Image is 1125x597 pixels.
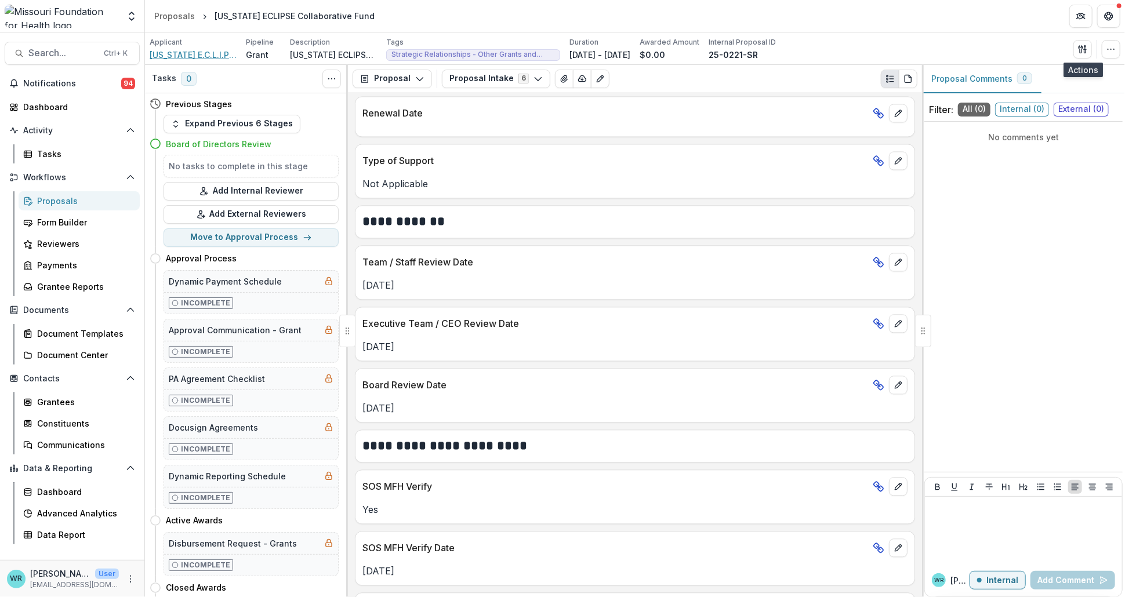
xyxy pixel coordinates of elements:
a: Communications [19,435,140,454]
div: Data Report [37,529,130,541]
p: Duration [569,37,598,48]
button: Add Comment [1030,571,1115,589]
button: Proposal [353,70,432,88]
p: [DATE] [362,340,908,354]
p: Grant [246,49,268,61]
button: Strike [982,480,996,494]
button: Align Center [1086,480,1099,494]
span: Contacts [23,374,121,384]
div: Grantee Reports [37,281,130,293]
div: Constituents [37,417,130,429]
p: [DATE] [362,401,908,415]
p: Yes [362,503,908,516]
button: Search... [5,42,140,65]
p: Incomplete [181,347,230,357]
button: edit [889,376,908,394]
p: [US_STATE] ECLIPSE Fund is a funder collaborative between [US_STATE] Foundation for Health, Healt... [290,49,377,61]
span: Documents [23,305,121,315]
h4: Closed Awards [166,581,226,594]
button: Open Workflows [5,168,140,187]
div: Ctrl + K [101,47,130,60]
span: Activity [23,126,121,136]
a: Proposals [150,8,199,24]
div: Form Builder [37,216,130,228]
span: 0 [1022,74,1027,82]
div: Proposals [154,10,195,22]
span: Strategic Relationships - Other Grants and Contracts [391,50,555,59]
p: [DATE] - [DATE] [569,49,630,61]
button: Partners [1069,5,1093,28]
p: Description [290,37,330,48]
span: 0 [181,72,197,86]
h5: Approval Communication - Grant [169,324,302,336]
button: Open Activity [5,121,140,140]
span: Data & Reporting [23,464,121,474]
div: Document Center [37,349,130,361]
a: Document Center [19,345,140,365]
button: Heading 1 [999,480,1013,494]
button: edit [889,104,908,122]
p: $0.00 [640,49,665,61]
button: Internal [970,571,1026,589]
h4: Active Awards [166,514,223,526]
button: Underline [948,480,961,494]
div: Payments [37,259,130,271]
a: Dashboard [19,482,140,501]
button: Ordered List [1051,480,1065,494]
p: Renewal Date [362,106,868,120]
p: [EMAIL_ADDRESS][DOMAIN_NAME] [30,580,119,590]
button: edit [889,538,908,557]
div: Dashboard [37,486,130,498]
div: Document Templates [37,327,130,340]
button: Expand Previous 6 Stages [164,115,300,133]
nav: breadcrumb [150,8,379,24]
div: Advanced Analytics [37,507,130,519]
h5: Disbursement Request - Grants [169,537,297,549]
a: Data Report [19,525,140,544]
button: Bold [931,480,945,494]
p: Incomplete [181,560,230,570]
a: [US_STATE] E.C.L.I.P.S.E [150,49,237,61]
span: Workflows [23,173,121,183]
a: Grantee Reports [19,277,140,296]
p: Incomplete [181,395,230,406]
p: 25-0221-SR [709,49,758,61]
a: Reviewers [19,234,140,253]
div: Dashboard [23,101,130,113]
h5: PA Agreement Checklist [169,373,265,385]
p: Internal Proposal ID [709,37,776,48]
p: SOS MFH Verify Date [362,541,868,555]
button: Open Data & Reporting [5,459,140,478]
div: Tasks [37,148,130,160]
a: Dashboard [5,97,140,117]
a: Advanced Analytics [19,504,140,523]
button: Plaintext view [881,70,899,88]
p: Awarded Amount [640,37,699,48]
p: SOS MFH Verify [362,479,868,493]
button: Bullet List [1034,480,1048,494]
button: edit [889,314,908,333]
h5: Docusign Agreements [169,421,258,434]
p: Incomplete [181,493,230,503]
button: edit [889,151,908,170]
h5: Dynamic Payment Schedule [169,275,282,287]
button: edit [889,477,908,496]
div: [US_STATE] ECLIPSE Collaborative Fund [215,10,375,22]
button: Italicize [965,480,979,494]
button: Get Help [1097,5,1120,28]
a: Proposals [19,191,140,210]
div: Reviewers [37,238,130,250]
p: Incomplete [181,444,230,454]
h3: Tasks [152,74,176,83]
p: Pipeline [246,37,274,48]
p: Applicant [150,37,182,48]
a: Constituents [19,414,140,433]
button: edit [889,253,908,271]
button: Add External Reviewers [164,205,339,224]
button: Proposal Comments [922,65,1041,93]
p: Incomplete [181,298,230,308]
span: Notifications [23,79,121,89]
p: [PERSON_NAME] [30,567,90,580]
button: More [124,572,137,586]
button: Open entity switcher [124,5,140,28]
